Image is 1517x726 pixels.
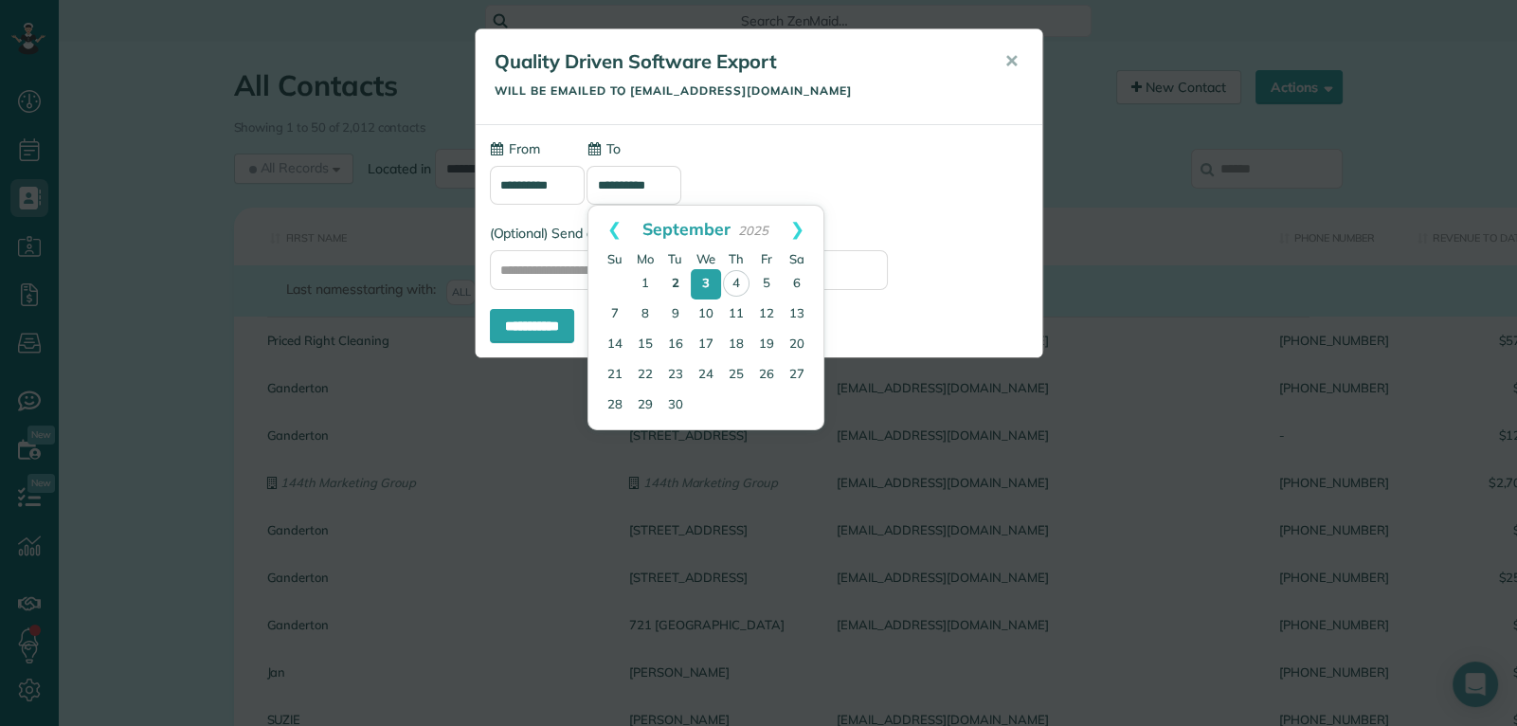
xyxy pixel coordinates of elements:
span: Sunday [607,251,623,266]
a: 6 [782,269,812,299]
span: Wednesday [696,251,715,266]
a: 5 [751,269,782,299]
span: Tuesday [668,251,682,266]
span: Friday [761,251,772,266]
a: 22 [630,360,660,390]
label: (Optional) Send a copy of this email to: [490,224,1028,243]
a: 12 [751,299,782,330]
span: Monday [637,251,654,266]
a: 3 [691,269,721,299]
a: 23 [660,360,691,390]
label: To [587,139,620,158]
a: 28 [600,390,630,421]
a: Next [771,206,823,253]
a: 29 [630,390,660,421]
a: Prev [588,206,641,253]
a: 8 [630,299,660,330]
a: 26 [751,360,782,390]
span: Saturday [789,251,804,266]
label: From [490,139,540,158]
a: 18 [721,330,751,360]
a: 20 [782,330,812,360]
a: 13 [782,299,812,330]
a: 15 [630,330,660,360]
span: ✕ [1004,50,1019,72]
a: 27 [782,360,812,390]
a: 24 [691,360,721,390]
a: 10 [691,299,721,330]
a: 14 [600,330,630,360]
span: Thursday [729,251,744,266]
a: 4 [723,270,749,297]
a: 9 [660,299,691,330]
a: 21 [600,360,630,390]
span: September [642,218,731,239]
a: 17 [691,330,721,360]
h5: Quality Driven Software Export [495,48,978,75]
a: 11 [721,299,751,330]
a: 25 [721,360,751,390]
a: 1 [630,269,660,299]
a: 16 [660,330,691,360]
a: 2 [660,269,691,299]
a: 7 [600,299,630,330]
a: 19 [751,330,782,360]
h5: Will be emailed to [EMAIL_ADDRESS][DOMAIN_NAME] [495,84,978,97]
a: 30 [660,390,691,421]
span: 2025 [738,223,768,238]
